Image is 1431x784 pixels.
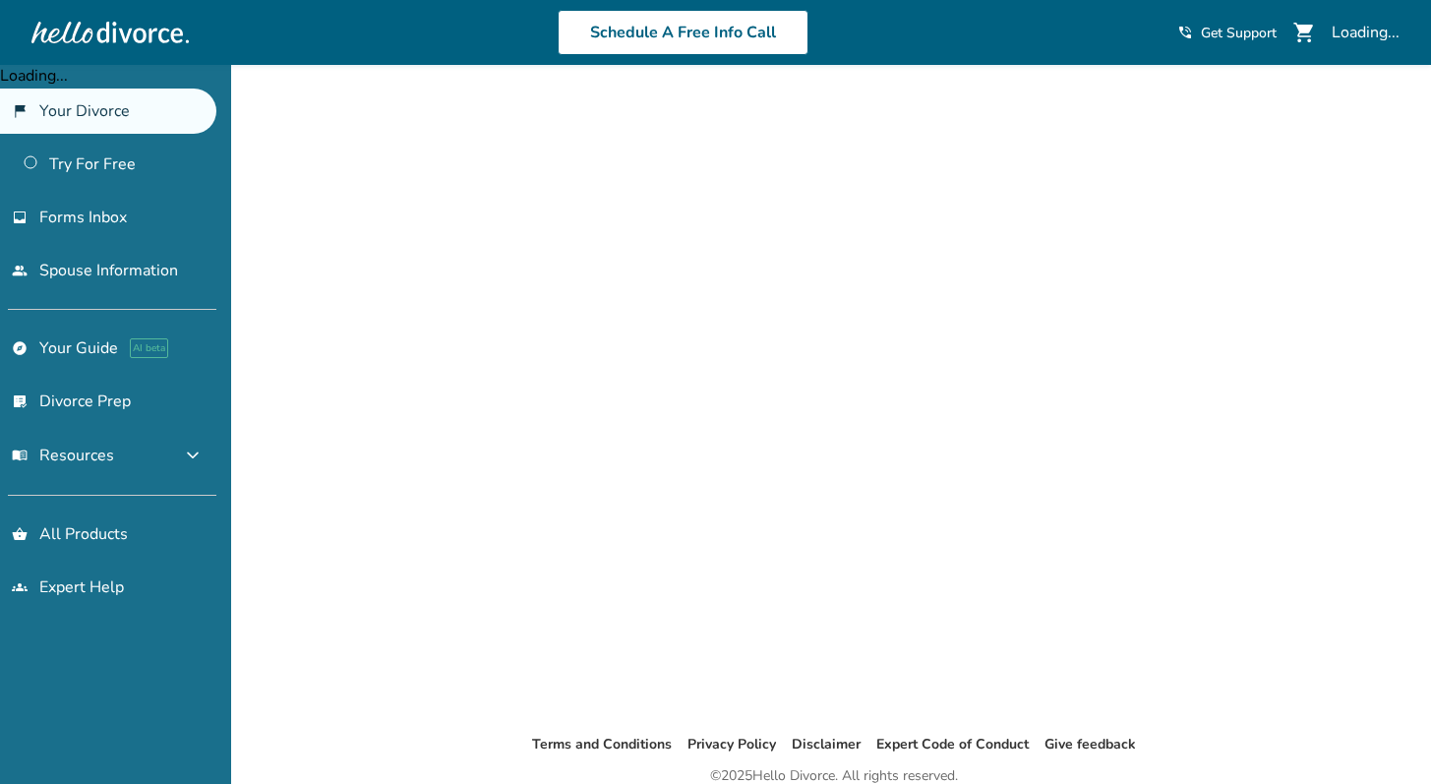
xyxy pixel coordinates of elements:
span: list_alt_check [12,393,28,409]
span: phone_in_talk [1177,25,1193,40]
li: Give feedback [1044,733,1136,756]
a: Schedule A Free Info Call [558,10,808,55]
span: shopping_basket [12,526,28,542]
span: shopping_cart [1292,21,1316,44]
span: inbox [12,210,28,225]
span: expand_more [181,444,205,467]
span: flag_2 [12,103,28,119]
div: Loading... [1332,22,1400,43]
a: Terms and Conditions [532,735,672,754]
span: Resources [12,445,114,466]
span: Get Support [1201,24,1277,42]
span: people [12,263,28,278]
a: Expert Code of Conduct [876,735,1029,754]
span: groups [12,579,28,595]
a: phone_in_talkGet Support [1177,24,1277,42]
span: explore [12,340,28,356]
span: Forms Inbox [39,207,127,228]
a: Privacy Policy [687,735,776,754]
span: AI beta [130,338,168,358]
li: Disclaimer [792,733,861,756]
span: menu_book [12,448,28,463]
